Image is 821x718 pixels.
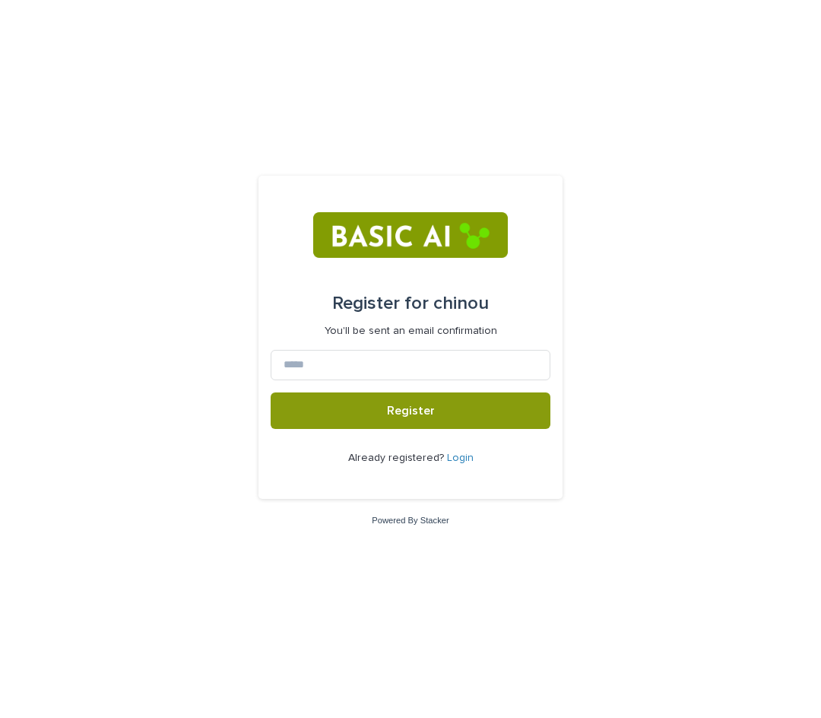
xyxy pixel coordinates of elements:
[348,453,447,463] span: Already registered?
[387,405,435,417] span: Register
[325,325,497,338] p: You'll be sent an email confirmation
[332,282,489,325] div: chinou
[313,212,507,258] img: RtIB8pj2QQiOZo6waziI
[447,453,474,463] a: Login
[332,294,429,313] span: Register for
[372,516,449,525] a: Powered By Stacker
[271,392,550,429] button: Register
